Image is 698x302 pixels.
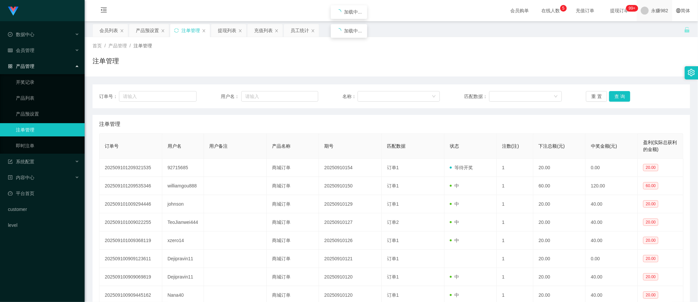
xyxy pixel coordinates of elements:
td: 20.00 [533,231,586,250]
span: 状态 [450,143,459,149]
sup: 278 [626,5,638,12]
span: 订单1 [387,238,399,243]
span: 加载中... [344,9,362,15]
td: 20250910120 [319,268,382,286]
span: 加载中... [344,28,362,33]
span: 20.00 [643,219,658,226]
span: 订单1 [387,165,399,170]
a: 开奖记录 [16,75,79,89]
a: 图标: dashboard平台首页 [8,187,79,200]
span: 60.00 [643,182,658,189]
span: 产品名称 [272,143,291,149]
td: Dejipravin11 [162,250,204,268]
input: 请输入 [119,91,197,102]
span: 20.00 [643,200,658,208]
span: 内容中心 [8,175,34,180]
span: 20.00 [643,237,658,244]
span: 等待开奖 [450,165,473,170]
sup: 5 [560,5,567,12]
span: 盈利(实际总获利的金额) [643,140,677,152]
span: 产品管理 [108,43,127,48]
span: / [130,43,131,48]
td: 20250910127 [319,213,382,231]
span: 产品管理 [8,64,34,69]
a: 即时注单 [16,139,79,152]
td: 92715685 [162,159,204,177]
td: 20250910121 [319,250,382,268]
td: 202509100909123611 [99,250,162,268]
td: 202509101009368119 [99,231,162,250]
span: 期号 [324,143,333,149]
i: 图标: menu-fold [93,0,115,22]
span: 订单1 [387,256,399,261]
td: 商城订单 [267,250,319,268]
i: 图标: profile [8,175,13,180]
td: xzero14 [162,231,204,250]
span: 订单1 [387,292,399,298]
input: 请输入 [241,91,318,102]
span: 注单管理 [99,120,120,128]
td: johnson [162,195,204,213]
i: icon: loading [336,9,341,15]
span: 订单1 [387,274,399,279]
a: level [8,219,79,232]
span: 充值订单 [573,8,598,13]
span: 订单1 [387,201,399,207]
td: 1 [497,231,533,250]
span: 中 [450,201,459,207]
td: 40.00 [586,195,638,213]
td: 20.00 [533,268,586,286]
td: 1 [497,177,533,195]
td: 20250910154 [319,159,382,177]
td: 1 [497,250,533,268]
span: 首页 [93,43,102,48]
i: 图标: close [120,29,124,33]
i: 图标: appstore-o [8,64,13,69]
td: 商城订单 [267,231,319,250]
span: 匹配数据： [464,93,489,100]
td: 20.00 [533,159,586,177]
button: 查 询 [609,91,630,102]
i: 图标: setting [688,69,695,76]
span: 在线人数 [538,8,563,13]
span: 注单管理 [134,43,152,48]
i: 图标: sync [174,28,179,33]
i: 图标: close [238,29,242,33]
div: 会员列表 [99,24,118,37]
td: 40.00 [586,213,638,231]
button: 重 置 [586,91,607,102]
span: 会员管理 [8,48,34,53]
i: 图标: form [8,159,13,164]
span: 用户备注 [209,143,228,149]
span: 名称： [343,93,358,100]
td: 1 [497,213,533,231]
td: 商城订单 [267,195,319,213]
span: 提现订单 [607,8,632,13]
span: 用户名： [221,93,241,100]
span: 20.00 [643,291,658,299]
td: 202509101209535346 [99,177,162,195]
span: 订单2 [387,220,399,225]
i: 图标: close [161,29,165,33]
td: Dejipravin11 [162,268,204,286]
a: 产品预设置 [16,107,79,121]
span: 20.00 [643,255,658,262]
i: 图标: close [311,29,315,33]
span: 系统配置 [8,159,34,164]
span: 中 [450,274,459,279]
span: 中 [450,292,459,298]
td: 20.00 [533,250,586,268]
span: 中 [450,220,459,225]
td: 202509101009294446 [99,195,162,213]
td: 120.00 [586,177,638,195]
i: 图标: close [202,29,206,33]
td: 20250910150 [319,177,382,195]
td: 0.00 [586,250,638,268]
td: williamgou888 [162,177,204,195]
td: TeoJianwei444 [162,213,204,231]
a: 产品列表 [16,91,79,105]
i: 图标: check-circle-o [8,32,13,37]
td: 202509100909069819 [99,268,162,286]
td: 商城订单 [267,213,319,231]
td: 1 [497,159,533,177]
